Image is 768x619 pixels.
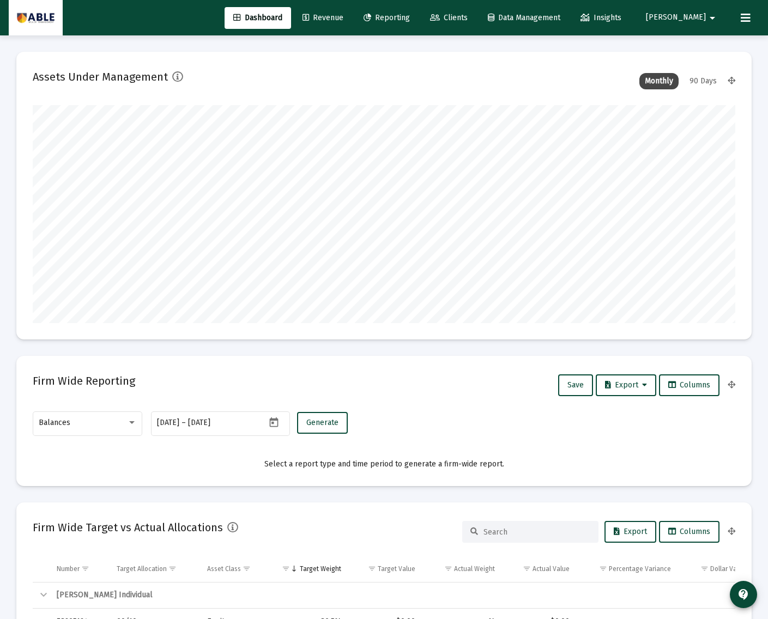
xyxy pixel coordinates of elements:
span: Clients [430,13,468,22]
td: Column Target Weight [269,556,348,582]
button: [PERSON_NAME] [633,7,732,28]
a: Clients [421,7,476,29]
input: Start date [157,418,179,427]
span: Insights [580,13,621,22]
td: Column Percentage Variance [577,556,679,582]
td: Column Asset Class [199,556,270,582]
span: Export [605,380,647,390]
span: Save [567,380,584,390]
button: Open calendar [266,414,282,430]
a: Dashboard [225,7,291,29]
h2: Firm Wide Reporting [33,372,135,390]
td: Column Actual Value [503,556,577,582]
mat-icon: arrow_drop_down [706,7,719,29]
td: Collapse [33,582,49,609]
span: Show filter options for column 'Actual Weight' [444,565,452,573]
span: Show filter options for column 'Target Allocation' [168,565,177,573]
td: Column Dollar Variance [679,556,765,582]
span: Balances [39,418,70,427]
span: Show filter options for column 'Target Value' [368,565,376,573]
span: – [182,418,186,427]
span: Show filter options for column 'Asset Class' [243,565,251,573]
div: 90 Days [684,73,722,89]
div: Asset Class [207,565,241,573]
span: Show filter options for column 'Number' [81,565,89,573]
div: Percentage Variance [609,565,671,573]
div: Actual Value [533,565,570,573]
div: Target Weight [300,565,341,573]
td: Column Actual Weight [423,556,503,582]
div: [PERSON_NAME] Individual [57,590,755,600]
img: Dashboard [17,7,55,29]
div: Monthly [639,73,679,89]
a: Reporting [355,7,419,29]
a: Data Management [479,7,569,29]
span: Dashboard [233,13,282,22]
span: Generate [306,418,338,427]
span: Revenue [303,13,343,22]
div: Number [57,565,80,573]
mat-icon: contact_support [737,588,750,601]
td: Column Target Allocation [109,556,199,582]
button: Save [558,374,593,396]
button: Export [604,521,656,543]
button: Export [596,374,656,396]
span: Columns [668,527,710,536]
div: Actual Weight [454,565,495,573]
button: Columns [659,521,719,543]
span: Reporting [364,13,410,22]
a: Revenue [294,7,352,29]
h2: Assets Under Management [33,68,168,86]
button: Generate [297,412,348,434]
td: Column Number [49,556,109,582]
span: Show filter options for column 'Target Weight' [282,565,290,573]
h2: Firm Wide Target vs Actual Allocations [33,519,223,536]
span: Show filter options for column 'Actual Value' [523,565,531,573]
span: Data Management [488,13,560,22]
input: End date [188,418,240,427]
a: Insights [572,7,630,29]
div: Select a report type and time period to generate a firm-wide report. [33,459,735,470]
span: Columns [668,380,710,390]
td: Column Target Value [349,556,423,582]
div: Target Allocation [117,565,167,573]
span: [PERSON_NAME] [646,13,706,22]
span: Show filter options for column 'Dollar Variance' [700,565,709,573]
span: Show filter options for column 'Percentage Variance' [599,565,607,573]
div: Dollar Variance [710,565,755,573]
div: Target Value [378,565,415,573]
button: Columns [659,374,719,396]
input: Search [483,527,590,537]
span: Export [614,527,647,536]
